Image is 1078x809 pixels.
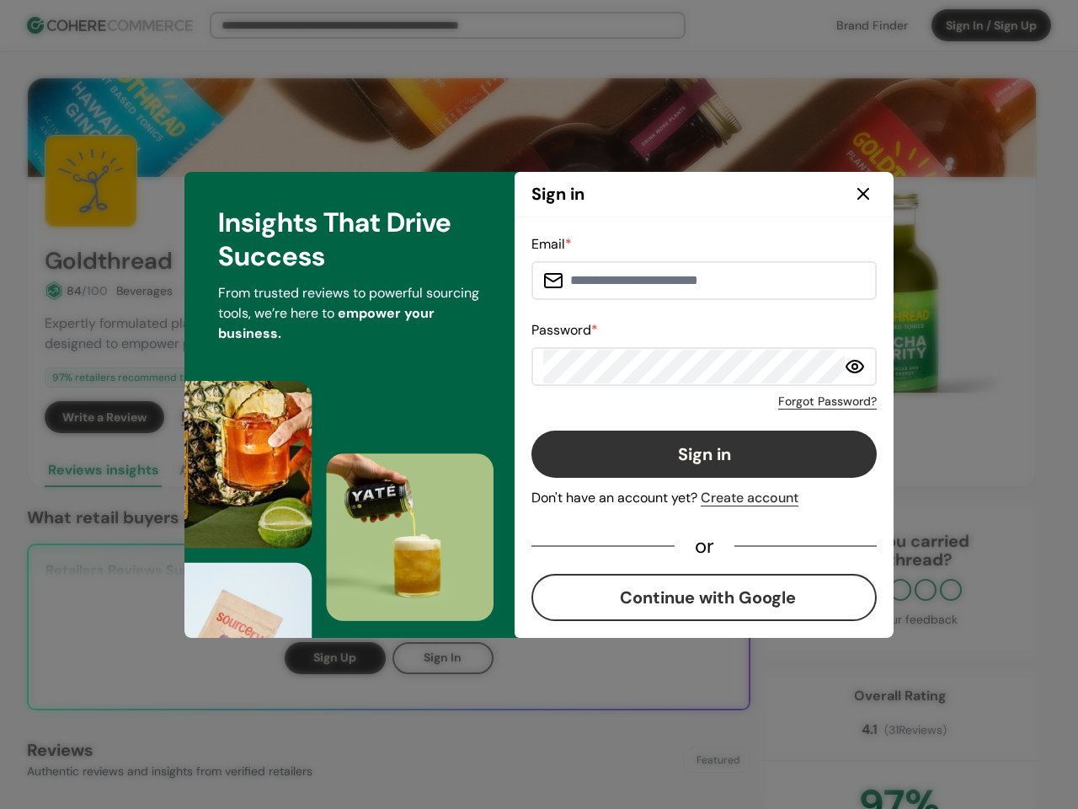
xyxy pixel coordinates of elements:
button: Continue with Google [531,574,877,621]
span: empower your business. [218,304,435,342]
label: Email [531,235,572,253]
label: Password [531,321,598,339]
h2: Sign in [531,181,584,206]
div: Don't have an account yet? [531,488,877,508]
h3: Insights That Drive Success [218,206,481,273]
a: Forgot Password? [778,393,877,410]
div: Create account [701,488,798,508]
div: or [675,538,734,554]
p: From trusted reviews to powerful sourcing tools, we’re here to [218,283,481,344]
button: Sign in [531,431,877,478]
